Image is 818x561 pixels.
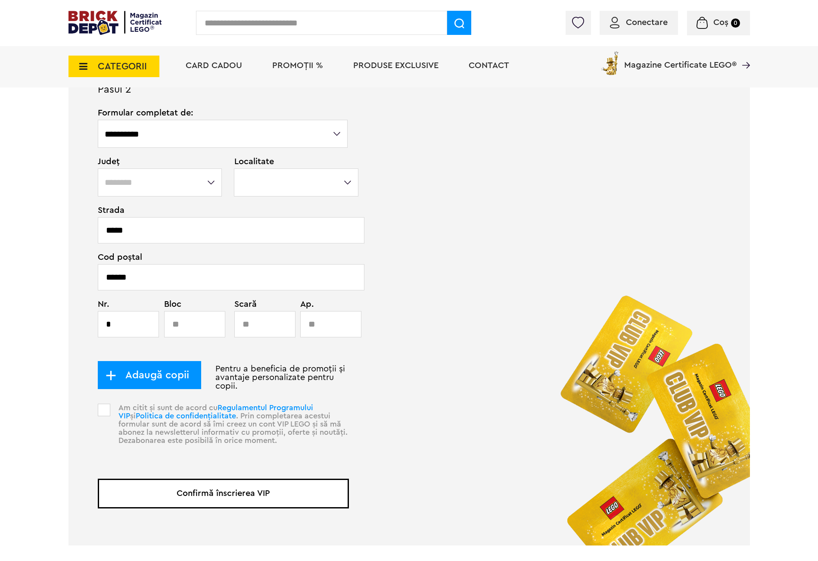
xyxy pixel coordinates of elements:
[186,61,242,70] a: Card Cadou
[353,61,439,70] a: Produse exclusive
[626,18,668,27] span: Conectare
[610,18,668,27] a: Conectare
[98,62,147,71] span: CATEGORII
[98,300,154,309] span: Nr.
[713,18,728,27] span: Coș
[116,370,189,380] span: Adaugă copii
[469,61,509,70] a: Contact
[300,300,336,309] span: Ap.
[118,404,313,420] a: Regulamentul Programului VIP
[98,365,349,390] p: Pentru a beneficia de promoții și avantaje personalizate pentru copii.
[136,412,236,420] a: Politica de confidențialitate
[106,370,116,381] img: add_child
[731,19,740,28] small: 0
[98,479,349,508] button: Confirmă înscrierea VIP
[546,281,750,545] img: vip_page_image
[98,157,224,166] span: Județ
[98,109,349,117] span: Formular completat de:
[113,404,349,459] p: Am citit și sunt de acord cu și . Prin completarea acestui formular sunt de acord să îmi creez un...
[624,50,737,69] span: Magazine Certificate LEGO®
[272,61,323,70] a: PROMOȚII %
[234,300,280,309] span: Scară
[737,50,750,58] a: Magazine Certificate LEGO®
[234,157,349,166] span: Localitate
[98,253,349,262] span: Cod poștal
[68,85,750,109] p: Pasul 2
[164,300,221,309] span: Bloc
